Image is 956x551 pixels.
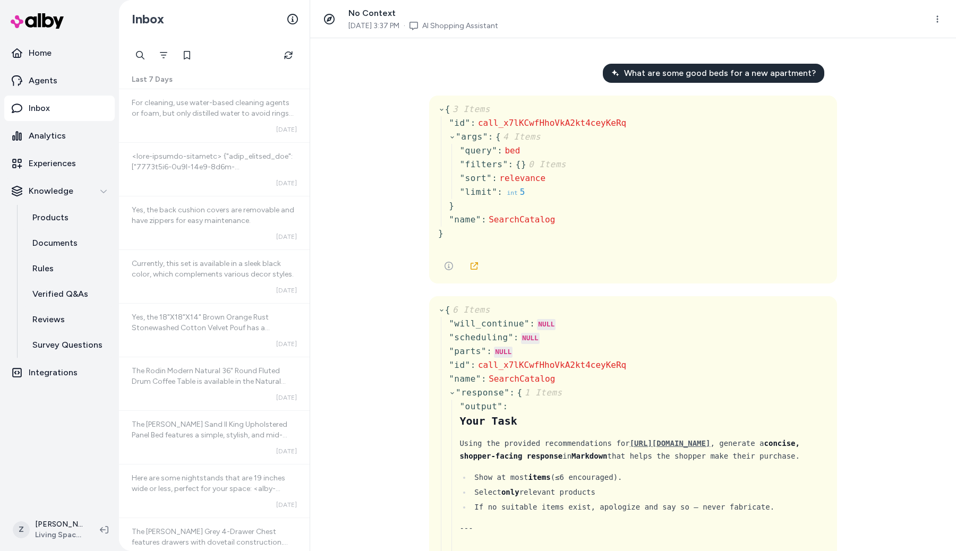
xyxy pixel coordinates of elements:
[22,230,115,256] a: Documents
[449,318,530,329] span: " will_continue "
[119,142,310,196] a: <lore-ipsumdo-sitametc> {"adip_elitsed_doe":["7773t5i6-0u9l-14e9-8d6m-70a1en05a300","24mi0518-1ve...
[22,205,115,230] a: Products
[521,159,566,169] span: }
[32,211,69,224] p: Products
[22,281,115,307] a: Verified Q&As
[29,157,76,170] p: Experiences
[478,360,626,370] span: call_x7lKCwfHhoVkA2kt4ceyKeRq
[471,486,832,498] li: Select relevant products
[459,145,497,156] span: " query "
[449,360,471,370] span: " id "
[29,47,52,59] p: Home
[348,21,399,31] span: [DATE] 3:37 PM
[4,360,115,385] a: Integrations
[521,333,540,345] div: NULL
[488,131,493,143] div: :
[481,213,486,226] div: :
[32,237,78,249] p: Documents
[471,117,476,130] div: :
[132,420,297,546] span: The [PERSON_NAME] Sand II King Upholstered Panel Bed features a simple, stylish, and mid-century ...
[29,366,78,379] p: Integrations
[497,186,502,199] div: :
[422,21,498,31] a: AI Shopping Assistant
[459,187,497,197] span: " limit "
[132,98,294,128] span: For cleaning, use water-based cleaning agents or foam, but only distilled water to avoid rings or...
[132,205,294,225] span: Yes, the back cushion covers are removable and have zippers for easy maintenance.
[35,519,83,530] p: [PERSON_NAME]
[276,501,297,509] span: [DATE]
[29,185,73,197] p: Knowledge
[517,388,562,398] span: {
[4,123,115,149] a: Analytics
[481,373,486,385] div: :
[489,214,555,225] span: SearchCatalog
[471,471,832,484] li: Show at most (≤6 encouraged).
[29,130,66,142] p: Analytics
[459,173,492,183] span: " sort "
[492,172,497,185] div: :
[119,410,310,464] a: The [PERSON_NAME] Sand II King Upholstered Panel Bed features a simple, stylish, and mid-century ...
[276,447,297,455] span: [DATE]
[445,305,490,315] span: {
[471,359,476,372] div: :
[132,74,173,85] span: Last 7 Days
[624,67,816,80] span: What are some good beds for a new apartment?
[530,317,535,330] div: :
[4,96,115,121] a: Inbox
[132,313,270,354] span: Yes, the 18"X18"X14" Brown Orange Rust Stonewashed Cotton Velvet Pouf has a removable cover with ...
[478,118,626,128] span: call_x7lKCwfHhoVkA2kt4ceyKeRq
[119,357,310,410] a: The Rodin Modern Natural 36" Round Fluted Drum Coffee Table is available in the Natural color opt...
[499,173,545,183] span: relevance
[4,40,115,66] a: Home
[450,305,490,315] span: 6 Items
[459,522,832,535] div: ---
[507,188,517,198] div: int
[494,347,513,358] div: NULL
[438,228,443,238] span: }
[509,386,515,399] div: :
[486,345,492,358] div: :
[471,501,832,513] li: If no suitable items exist, apologize and say so — never fabricate.
[132,259,294,279] span: Currently, this set is available in a sleek black color, which complements various decor styles.
[508,158,514,171] div: :
[505,145,520,156] span: bed
[630,439,711,447] span: [URL][DOMAIN_NAME]
[501,488,519,496] strong: only
[501,132,541,142] span: 4 Items
[459,437,832,462] div: Using the provided recommendations for , generate a in that helps the shopper make their purchase.
[119,249,310,303] a: Currently, this set is available in a sleek black color, which complements various decor styles.[...
[526,159,566,169] span: 0 Items
[22,307,115,332] a: Reviews
[528,473,551,481] strong: items
[537,319,556,331] div: NULL
[119,89,310,142] a: For cleaning, use water-based cleaning agents or foam, but only distilled water to avoid rings or...
[449,201,454,211] span: }
[449,214,481,225] span: " name "
[29,74,57,87] p: Agents
[22,332,115,358] a: Survey Questions
[276,286,297,295] span: [DATE]
[516,159,521,169] span: {
[132,366,292,428] span: The Rodin Modern Natural 36" Round Fluted Drum Coffee Table is available in the Natural color opt...
[119,196,310,249] a: Yes, the back cushion covers are removable and have zippers for easy maintenance.[DATE]
[438,255,459,277] button: See more
[32,262,54,275] p: Rules
[456,388,509,398] span: " response "
[520,185,525,199] div: 5
[449,332,514,342] span: " scheduling "
[4,178,115,204] button: Knowledge
[276,125,297,134] span: [DATE]
[459,414,832,428] h2: Your Task
[11,13,64,29] img: alby Logo
[29,102,50,115] p: Inbox
[404,21,405,31] span: ·
[449,118,471,128] span: " id "
[32,313,65,326] p: Reviews
[502,400,508,413] div: :
[497,144,502,157] div: :
[276,179,297,187] span: [DATE]
[278,45,299,66] button: Refresh
[276,233,297,241] span: [DATE]
[132,11,164,27] h2: Inbox
[153,45,174,66] button: Filter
